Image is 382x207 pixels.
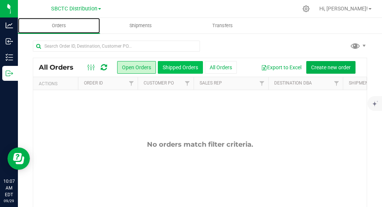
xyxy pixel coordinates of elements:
span: Transfers [202,22,243,29]
p: 09/29 [3,198,15,204]
span: SBCTC Distribution [51,6,97,12]
div: No orders match filter criteria. [33,140,367,149]
inline-svg: Inventory [6,54,13,61]
span: Hi, [PERSON_NAME]! [319,6,368,12]
a: Order ID [84,80,103,86]
span: All Orders [39,63,81,71]
iframe: Resource center [7,147,30,170]
inline-svg: Inbound [6,38,13,45]
span: Shipments [119,22,162,29]
div: Actions [39,81,75,86]
inline-svg: Outbound [6,70,13,77]
a: Orders [18,18,100,34]
span: Create new order [311,64,351,70]
span: Orders [42,22,76,29]
a: Shipments [100,18,182,34]
a: Transfers [182,18,264,34]
button: Open Orders [117,61,156,74]
inline-svg: Analytics [6,22,13,29]
input: Search Order ID, Destination, Customer PO... [33,41,200,52]
button: Shipped Orders [158,61,203,74]
button: Create new order [306,61,356,74]
a: Sales Rep [200,80,222,86]
div: Manage settings [301,5,311,12]
p: 10:07 AM EDT [3,178,15,198]
a: Shipment [349,80,371,86]
a: Filter [181,77,194,90]
button: Export to Excel [256,61,306,74]
a: Filter [256,77,268,90]
button: All Orders [205,61,237,74]
a: Filter [331,77,343,90]
a: Customer PO [144,80,174,86]
a: Filter [125,77,138,90]
a: Destination DBA [274,80,312,86]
